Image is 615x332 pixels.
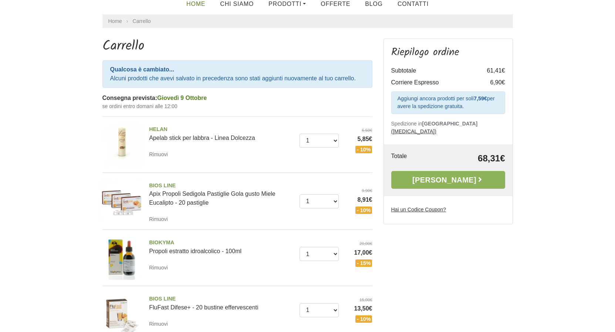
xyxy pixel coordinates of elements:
span: BIOS LINE [149,295,294,303]
img: Propoli estratto idroalcolico - 100ml [100,236,144,280]
nav: breadcrumb [102,14,513,28]
small: Rimuovi [149,151,168,157]
td: Subtotale [391,65,476,77]
a: ([MEDICAL_DATA]) [391,128,436,134]
h1: Carrello [102,38,372,54]
strong: 7,59€ [474,95,487,101]
div: Alcuni prodotti che avevi salvato in precedenza sono stati aggiunti nuovamente al tuo carrello. [102,60,372,88]
p: Spedizione in [391,120,505,135]
div: Consegna prevista: [102,94,372,103]
label: Hai un Codice Coupon? [391,206,446,214]
img: Apelab stick per labbra - Linea Dolcezza [100,123,144,167]
td: 6,90€ [476,77,505,88]
a: Rimuovi [149,263,171,272]
span: - 15% [355,259,372,267]
small: se ordini entro domani alle 12:00 [102,103,372,110]
b: [GEOGRAPHIC_DATA] [422,121,478,127]
small: Rimuovi [149,216,168,222]
span: HELAN [149,125,294,134]
a: [PERSON_NAME] [391,171,505,189]
a: BIOS LINEApix Propoli Sedigola Pastiglie Gola gusto Miele Eucalipto - 20 pastiglie [149,182,294,206]
img: Apix Propoli Sedigola Pastiglie Gola gusto Miele Eucalipto - 20 pastiglie [100,179,144,223]
del: 6,50€ [344,127,372,134]
span: 13,50€ [344,304,372,313]
strong: Qualcosa è cambiato... [110,66,174,73]
span: 17,00€ [344,248,372,257]
small: Rimuovi [149,321,168,327]
del: 20,00€ [344,241,372,247]
span: Giovedì 9 Ottobre [157,95,207,101]
span: BIOS LINE [149,182,294,190]
a: Home [108,17,122,25]
td: 61,41€ [476,65,505,77]
small: Rimuovi [149,265,168,271]
span: BIOKYMA [149,239,294,247]
div: Aggiungi ancora prodotti per soli per avere la spedizione gratuita. [391,91,505,114]
h3: Riepilogo ordine [391,46,505,59]
a: Carrello [133,18,151,24]
span: 5,85€ [344,135,372,144]
del: 15,00€ [344,297,372,303]
a: Rimuovi [149,150,171,159]
td: Totale [391,152,433,165]
td: 68,31€ [433,152,505,165]
td: Corriere Espresso [391,77,476,88]
del: 9,90€ [344,188,372,194]
a: Rimuovi [149,319,171,328]
span: - 10% [355,315,372,323]
a: BIOS LINEFluFast Difese+ - 20 bustine effervescenti [149,295,294,311]
span: - 10% [355,146,372,153]
a: Rimuovi [149,214,171,224]
u: Hai un Codice Coupon? [391,207,446,212]
span: - 10% [355,207,372,214]
a: HELANApelab stick per labbra - Linea Dolcezza [149,125,294,141]
a: BIOKYMAPropoli estratto idroalcolico - 100ml [149,239,294,254]
span: 8,91€ [344,195,372,204]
